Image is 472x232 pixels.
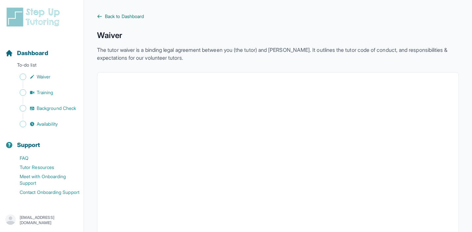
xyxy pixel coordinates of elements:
[37,105,76,112] span: Background Check
[3,130,81,152] button: Support
[3,38,81,60] button: Dashboard
[105,13,144,20] span: Back to Dashboard
[5,119,84,129] a: Availability
[5,88,84,97] a: Training
[20,215,78,225] p: [EMAIL_ADDRESS][DOMAIN_NAME]
[37,74,50,80] span: Waiver
[5,104,84,113] a: Background Check
[37,89,53,96] span: Training
[5,172,84,188] a: Meet with Onboarding Support
[5,154,84,163] a: FAQ
[17,49,48,58] span: Dashboard
[97,30,459,41] h1: Waiver
[97,46,459,62] p: The tutor waiver is a binding legal agreement between you (the tutor) and [PERSON_NAME]. It outli...
[17,140,40,150] span: Support
[3,62,81,71] p: To-do list
[5,7,64,28] img: logo
[5,214,78,226] button: [EMAIL_ADDRESS][DOMAIN_NAME]
[37,121,58,127] span: Availability
[5,49,48,58] a: Dashboard
[97,13,459,20] a: Back to Dashboard
[5,163,84,172] a: Tutor Resources
[5,72,84,81] a: Waiver
[5,188,84,197] a: Contact Onboarding Support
